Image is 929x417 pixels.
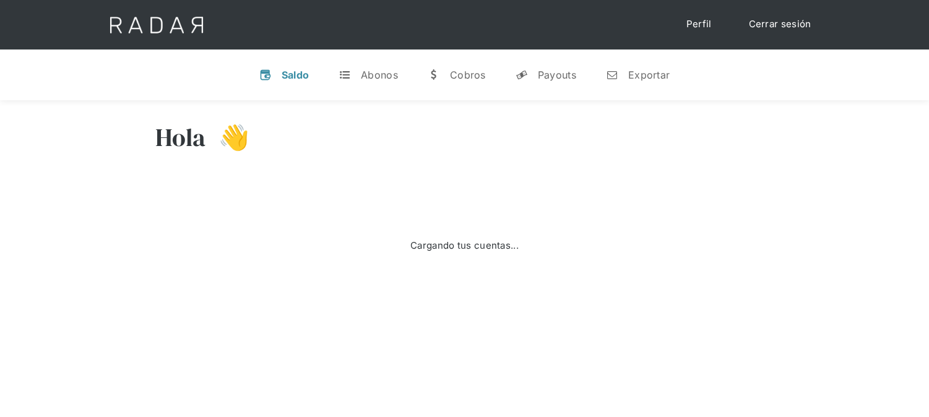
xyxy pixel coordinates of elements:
[606,69,618,81] div: n
[259,69,272,81] div: v
[282,69,309,81] div: Saldo
[410,239,519,253] div: Cargando tus cuentas...
[516,69,528,81] div: y
[538,69,576,81] div: Payouts
[737,12,824,37] a: Cerrar sesión
[206,122,249,153] h3: 👋
[361,69,398,81] div: Abonos
[339,69,351,81] div: t
[450,69,486,81] div: Cobros
[155,122,206,153] h3: Hola
[628,69,670,81] div: Exportar
[674,12,724,37] a: Perfil
[428,69,440,81] div: w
